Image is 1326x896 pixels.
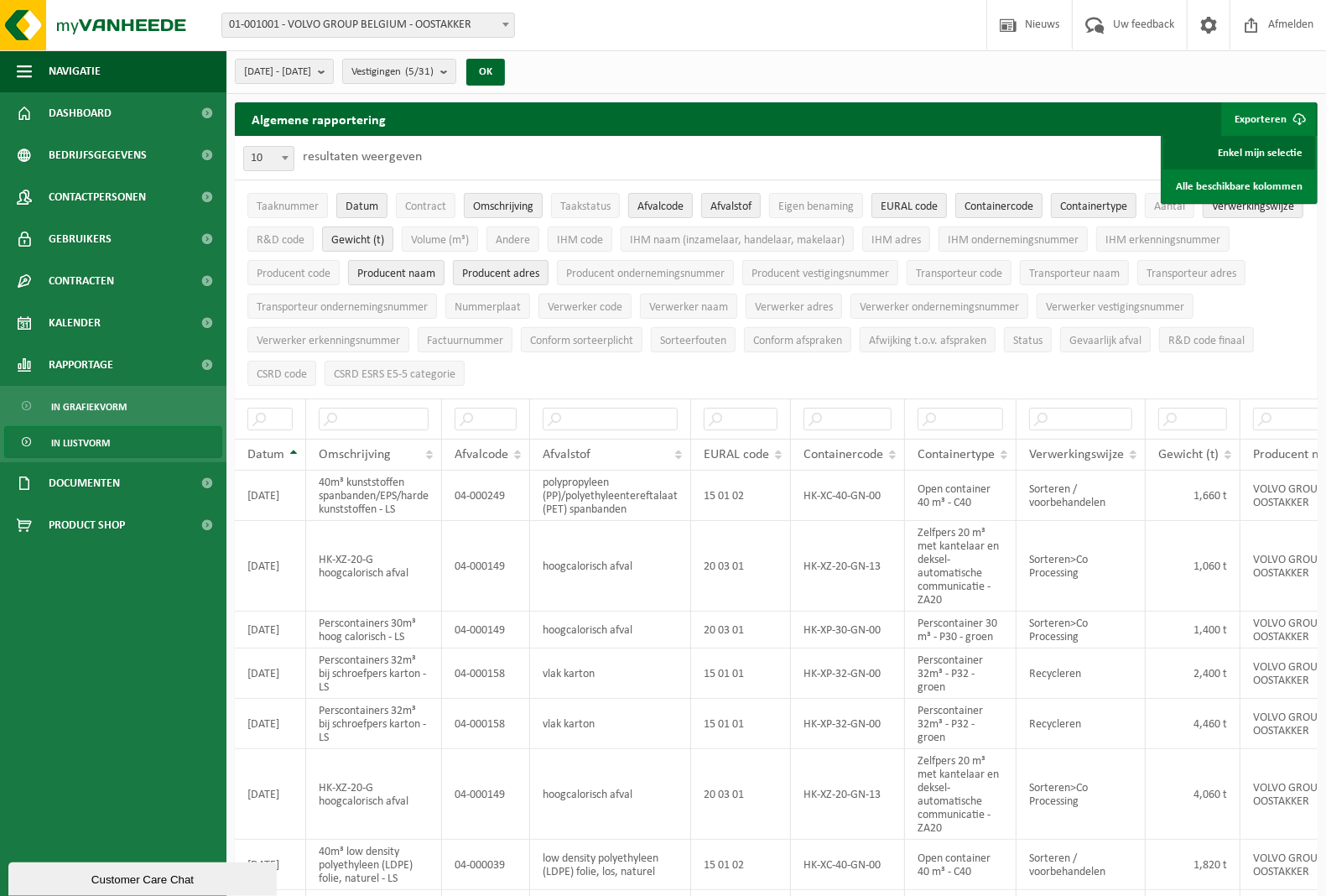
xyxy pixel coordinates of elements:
[1147,268,1236,280] span: Transporteur adres
[1159,327,1254,352] button: R&D code finaalR&amp;D code finaal: Activate to sort
[235,521,306,612] td: [DATE]
[306,471,442,521] td: 40m³ kunststoffen spanbanden/EPS/harde kunststoffen - LS
[49,50,101,92] span: Navigatie
[621,227,854,252] button: IHM naam (inzamelaar, handelaar, makelaar)IHM naam (inzamelaar, handelaar, makelaar): Activate to...
[411,234,469,247] span: Volume (m³)
[1146,649,1240,699] td: 2,400 t
[791,749,905,840] td: HK-XZ-20-GN-13
[660,335,726,347] span: Sorteerfouten
[4,390,222,422] a: In grafiekvorm
[530,471,691,521] td: polypropyleen (PP)/polyethyleentereftalaat (PET) spanbanden
[791,612,905,649] td: HK-XP-30-GN-00
[445,294,530,319] button: NummerplaatNummerplaat: Activate to sort
[402,227,478,252] button: Volume (m³)Volume (m³): Activate to sort
[628,193,693,218] button: AfvalcodeAfvalcode: Activate to sort
[881,201,938,213] span: EURAL code
[1017,749,1146,840] td: Sorteren>Co Processing
[691,521,791,612] td: 20 03 01
[49,260,114,302] span: Contracten
[1168,335,1245,347] span: R&D code finaal
[466,59,505,86] button: OK
[442,749,530,840] td: 04-000149
[1145,193,1194,218] button: AantalAantal: Activate to sort
[346,201,378,213] span: Datum
[710,201,751,213] span: Afvalstof
[640,294,737,319] button: Verwerker naamVerwerker naam: Activate to sort
[336,193,387,218] button: DatumDatum: Activate to sort
[1013,335,1043,347] span: Status
[235,749,306,840] td: [DATE]
[1221,102,1316,136] button: Exporteren
[1096,227,1230,252] button: IHM erkenningsnummerIHM erkenningsnummer: Activate to sort
[257,301,428,314] span: Transporteur ondernemingsnummer
[551,193,620,218] button: TaakstatusTaakstatus: Activate to sort
[442,521,530,612] td: 04-000149
[560,201,611,213] span: Taakstatus
[247,448,284,461] span: Datum
[905,699,1017,749] td: Perscontainer 32m³ - P32 - groen
[965,201,1033,213] span: Containercode
[1069,335,1141,347] span: Gevaarlijk afval
[691,471,791,521] td: 15 01 02
[1105,234,1220,247] span: IHM erkenningsnummer
[396,193,455,218] button: ContractContract: Activate to sort
[243,146,294,171] span: 10
[405,66,434,77] count: (5/31)
[1146,840,1240,890] td: 1,820 t
[791,471,905,521] td: HK-XC-40-GN-00
[905,749,1017,840] td: Zelfpers 20 m³ met kantelaar en deksel-automatische communicatie - ZA20
[1017,699,1146,749] td: Recycleren
[49,302,101,344] span: Kalender
[649,301,728,314] span: Verwerker naam
[334,368,455,381] span: CSRD ESRS E5-5 categorie
[918,448,995,461] span: Containertype
[791,649,905,699] td: HK-XP-32-GN-00
[1203,193,1303,218] button: VerwerkingswijzeVerwerkingswijze: Activate to sort
[306,649,442,699] td: Perscontainers 32m³ bij schroefpers karton - LS
[1017,612,1146,649] td: Sorteren>Co Processing
[235,102,403,136] h2: Algemene rapportering
[1017,840,1146,890] td: Sorteren / voorbehandelen
[247,361,316,386] button: CSRD codeCSRD code: Activate to sort
[49,176,146,218] span: Contactpersonen
[907,260,1011,285] button: Transporteur codeTransporteur code: Activate to sort
[751,268,889,280] span: Producent vestigingsnummer
[803,448,883,461] span: Containercode
[871,234,921,247] span: IHM adres
[455,448,508,461] span: Afvalcode
[331,234,384,247] span: Gewicht (t)
[357,268,435,280] span: Producent naam
[351,60,434,85] span: Vestigingen
[753,335,842,347] span: Conform afspraken
[548,301,622,314] span: Verwerker code
[257,368,307,381] span: CSRD code
[869,335,986,347] span: Afwijking t.o.v. afspraken
[455,301,521,314] span: Nummerplaat
[905,840,1017,890] td: Open container 40 m³ - C40
[1017,521,1146,612] td: Sorteren>Co Processing
[538,294,632,319] button: Verwerker codeVerwerker code: Activate to sort
[306,521,442,612] td: HK-XZ-20-G hoogcalorisch afval
[247,260,340,285] button: Producent codeProducent code: Activate to sort
[322,227,393,252] button: Gewicht (t)Gewicht (t): Activate to sort
[486,227,539,252] button: AndereAndere: Activate to sort
[247,294,437,319] button: Transporteur ondernemingsnummerTransporteur ondernemingsnummer : Activate to sort
[691,612,791,649] td: 20 03 01
[464,193,543,218] button: OmschrijvingOmschrijving: Activate to sort
[871,193,947,218] button: EURAL codeEURAL code: Activate to sort
[8,859,280,896] iframe: chat widget
[1163,169,1315,203] a: Alle beschikbare kolommen
[691,649,791,699] td: 15 01 01
[1029,268,1120,280] span: Transporteur naam
[791,699,905,749] td: HK-XP-32-GN-00
[548,227,612,252] button: IHM codeIHM code: Activate to sort
[244,60,311,85] span: [DATE] - [DATE]
[257,335,400,347] span: Verwerker erkenningsnummer
[1146,749,1240,840] td: 4,060 t
[1137,260,1245,285] button: Transporteur adresTransporteur adres: Activate to sort
[235,612,306,649] td: [DATE]
[247,327,409,352] button: Verwerker erkenningsnummerVerwerker erkenningsnummer: Activate to sort
[1146,699,1240,749] td: 4,460 t
[746,294,842,319] button: Verwerker adresVerwerker adres: Activate to sort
